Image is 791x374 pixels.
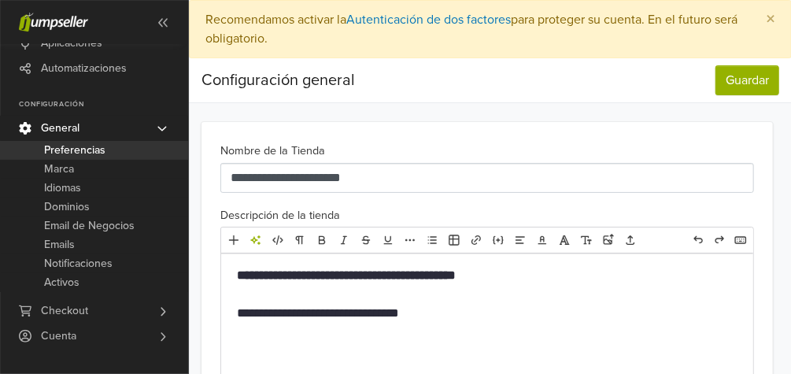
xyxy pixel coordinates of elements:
[356,230,376,250] a: Eliminado
[334,230,354,250] a: Cursiva
[44,160,74,179] span: Marca
[19,100,188,109] p: Configuración
[766,8,775,31] span: ×
[41,56,127,81] span: Automatizaciones
[715,65,779,95] button: Guardar
[750,1,791,39] button: Close
[510,230,530,250] a: Alineación
[201,65,355,96] div: Configuración general
[44,217,135,235] span: Email de Negocios
[709,230,730,250] a: Rehacer
[346,12,511,28] a: Autenticación de dos factores
[44,179,81,198] span: Idiomas
[688,230,708,250] a: Deshacer
[488,230,508,250] a: Incrustar
[554,230,575,250] a: Fuente
[400,230,420,250] a: Más formato
[422,230,442,250] a: Lista
[44,273,79,292] span: Activos
[378,230,398,250] a: Subrayado
[224,230,244,250] a: Añadir
[41,324,76,349] span: Cuenta
[290,230,310,250] a: Formato
[44,141,105,160] span: Preferencias
[44,254,113,273] span: Notificaciones
[312,230,332,250] a: Negrita
[598,230,619,250] a: Subir imágenes
[576,230,597,250] a: Tamaño de fuente
[44,198,90,217] span: Dominios
[44,235,75,254] span: Emails
[730,230,751,250] a: Atajos
[246,230,266,250] a: Herramientas de IA
[444,230,464,250] a: Tabla
[41,298,88,324] span: Checkout
[268,230,288,250] a: HTML
[620,230,641,250] a: Subir archivos
[466,230,486,250] a: Enlace
[220,143,325,160] label: Nombre de la Tienda
[532,230,553,250] a: Color del texto
[41,116,79,141] span: General
[220,207,340,224] label: Descripción de la tienda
